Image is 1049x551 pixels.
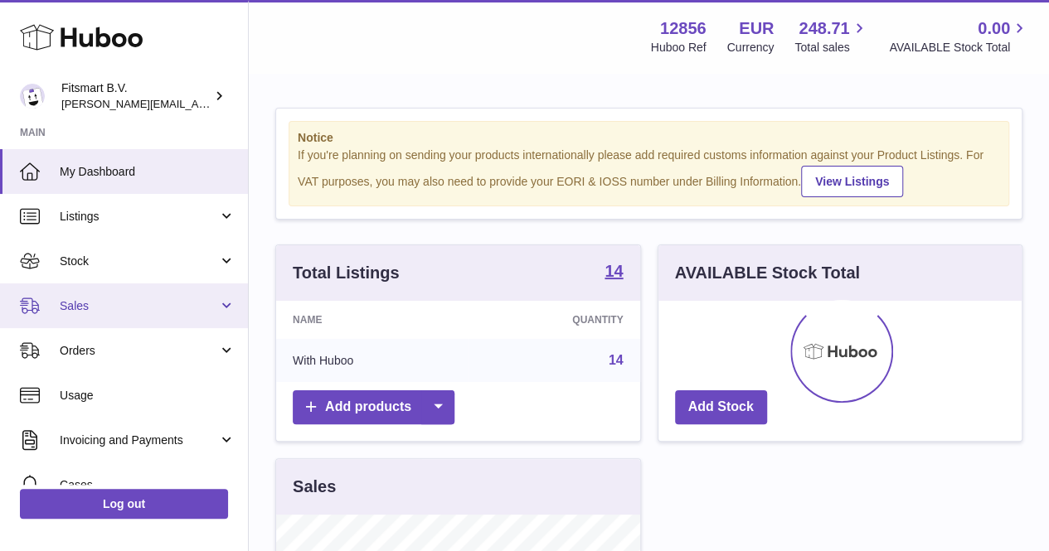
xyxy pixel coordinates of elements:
[794,17,868,56] a: 248.71 Total sales
[889,17,1029,56] a: 0.00 AVAILABLE Stock Total
[276,339,468,382] td: With Huboo
[889,40,1029,56] span: AVAILABLE Stock Total
[801,166,903,197] a: View Listings
[60,343,218,359] span: Orders
[60,298,218,314] span: Sales
[978,17,1010,40] span: 0.00
[60,433,218,448] span: Invoicing and Payments
[660,17,707,40] strong: 12856
[293,262,400,284] h3: Total Listings
[60,254,218,269] span: Stock
[675,262,860,284] h3: AVAILABLE Stock Total
[605,263,623,283] a: 14
[799,17,849,40] span: 248.71
[60,209,218,225] span: Listings
[605,263,623,279] strong: 14
[61,80,211,112] div: Fitsmart B.V.
[293,390,454,424] a: Add products
[293,476,336,498] h3: Sales
[651,40,707,56] div: Huboo Ref
[60,477,236,493] span: Cases
[794,40,868,56] span: Total sales
[727,40,775,56] div: Currency
[609,353,624,367] a: 14
[675,390,767,424] a: Add Stock
[298,130,1000,146] strong: Notice
[298,147,1000,197] div: If you're planning on sending your products internationally please add required customs informati...
[20,84,45,109] img: jonathan@leaderoo.com
[276,301,468,339] th: Name
[60,164,236,180] span: My Dashboard
[468,301,639,339] th: Quantity
[60,388,236,404] span: Usage
[739,17,774,40] strong: EUR
[61,97,333,110] span: [PERSON_NAME][EMAIL_ADDRESS][DOMAIN_NAME]
[20,489,228,519] a: Log out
